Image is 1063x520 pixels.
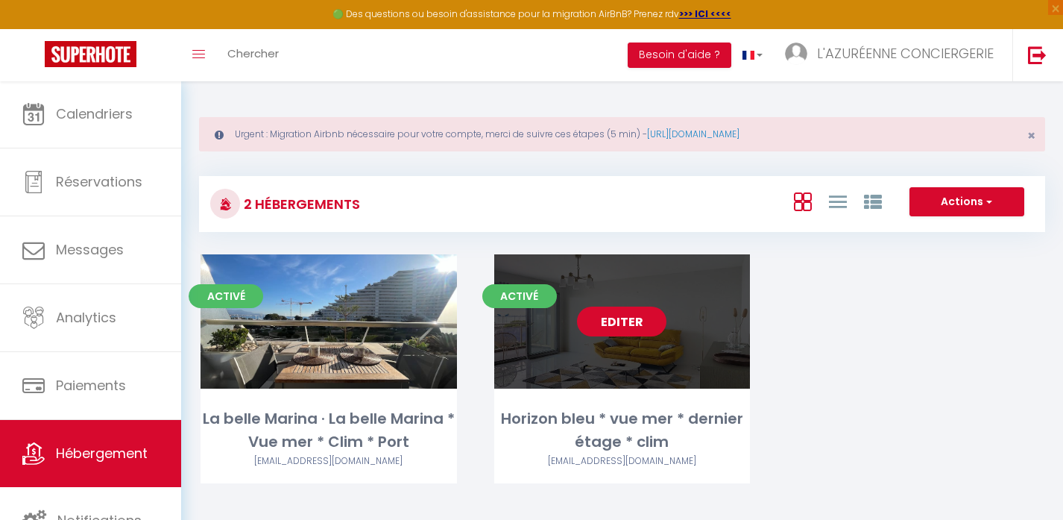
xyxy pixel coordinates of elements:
div: Urgent : Migration Airbnb nécessaire pour votre compte, merci de suivre ces étapes (5 min) - [199,117,1045,151]
button: Besoin d'aide ? [628,43,731,68]
a: Chercher [216,29,290,81]
a: >>> ICI <<<< [679,7,731,20]
span: Activé [189,284,263,308]
a: Vue en Box [794,189,812,213]
span: Activé [482,284,557,308]
a: Vue par Groupe [864,189,882,213]
img: logout [1028,46,1047,64]
a: ... L'AZURÉENNE CONCIERGERIE [774,29,1012,81]
span: Réservations [56,172,142,191]
img: ... [785,43,807,65]
a: [URL][DOMAIN_NAME] [647,128,739,140]
span: Analytics [56,308,116,327]
span: Chercher [227,46,279,61]
div: La belle Marina · La belle Marina * Vue mer * Clim * Port [201,407,457,454]
span: Messages [56,240,124,259]
div: Airbnb [494,454,751,469]
button: Close [1027,129,1035,142]
span: Paiements [56,376,126,395]
span: Calendriers [56,104,133,123]
span: × [1027,126,1035,145]
span: Hébergement [56,444,148,463]
img: Super Booking [45,41,136,67]
a: Editer [577,307,666,336]
div: Horizon bleu * vue mer * dernier étage * clim [494,407,751,454]
div: Airbnb [201,454,457,469]
a: Vue en Liste [829,189,847,213]
button: Actions [909,187,1024,217]
span: L'AZURÉENNE CONCIERGERIE [817,44,994,63]
h3: 2 Hébergements [240,187,360,221]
